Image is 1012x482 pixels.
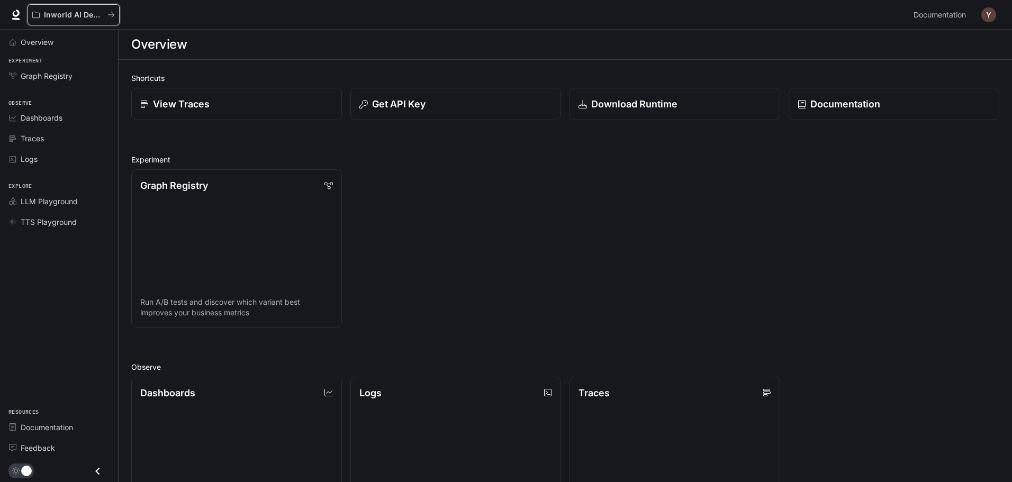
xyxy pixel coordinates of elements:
[21,196,78,207] span: LLM Playground
[140,297,333,318] p: Run A/B tests and discover which variant best improves your business metrics
[4,67,114,85] a: Graph Registry
[131,34,187,55] h1: Overview
[28,4,120,25] button: All workspaces
[350,88,561,120] button: Get API Key
[21,465,32,476] span: Dark mode toggle
[372,97,426,111] p: Get API Key
[4,192,114,211] a: LLM Playground
[4,213,114,231] a: TTS Playground
[4,439,114,457] a: Feedback
[579,386,610,400] p: Traces
[21,37,53,48] span: Overview
[21,112,62,123] span: Dashboards
[4,108,114,127] a: Dashboards
[591,97,677,111] p: Download Runtime
[359,386,382,400] p: Logs
[131,154,999,165] h2: Experiment
[21,422,73,433] span: Documentation
[140,386,195,400] p: Dashboards
[570,88,780,120] a: Download Runtime
[131,72,999,84] h2: Shortcuts
[21,133,44,144] span: Traces
[909,4,974,25] a: Documentation
[21,70,73,81] span: Graph Registry
[4,33,114,51] a: Overview
[21,442,55,453] span: Feedback
[131,169,342,328] a: Graph RegistryRun A/B tests and discover which variant best improves your business metrics
[978,4,999,25] button: User avatar
[21,216,77,228] span: TTS Playground
[140,178,208,193] p: Graph Registry
[44,11,103,20] p: Inworld AI Demos
[789,88,999,120] a: Documentation
[4,418,114,436] a: Documentation
[131,361,999,372] h2: Observe
[86,460,110,482] button: Close drawer
[153,97,210,111] p: View Traces
[4,150,114,168] a: Logs
[914,8,966,22] span: Documentation
[131,88,342,120] a: View Traces
[810,97,880,111] p: Documentation
[4,129,114,148] a: Traces
[21,153,38,165] span: Logs
[981,7,996,22] img: User avatar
